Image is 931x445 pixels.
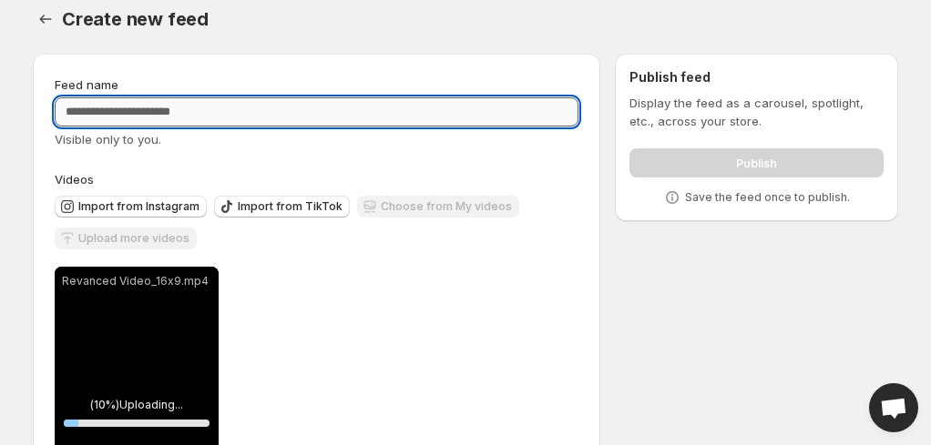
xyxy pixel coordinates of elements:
[869,383,918,432] div: Open chat
[214,196,350,217] button: Import from TikTok
[629,68,884,86] h2: Publish feed
[55,172,94,187] span: Videos
[55,77,118,92] span: Feed name
[55,196,207,217] button: Import from Instagram
[33,6,58,32] button: Settings
[62,8,209,30] span: Create new feed
[629,94,884,130] p: Display the feed as a carousel, spotlight, etc., across your store.
[238,199,343,214] span: Import from TikTok
[55,132,161,147] span: Visible only to you.
[78,199,199,214] span: Import from Instagram
[62,274,211,288] p: Revanced Video_16x9.mp4
[685,190,850,205] p: Save the feed once to publish.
